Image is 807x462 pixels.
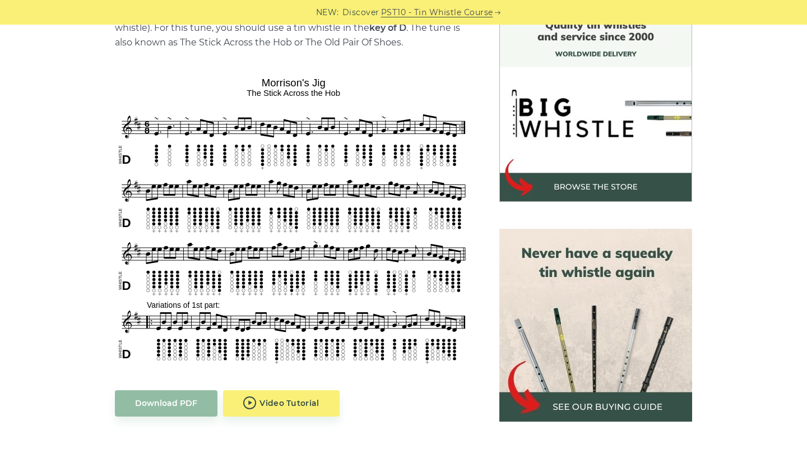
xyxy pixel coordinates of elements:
p: Sheet music notes and tab to play on a tin whistle (penny whistle). For this tune, you should use... [115,6,472,50]
a: Download PDF [115,390,217,417]
img: Morrison's Jig Tin Whistle Tabs & Sheet Music [115,73,472,367]
img: tin whistle buying guide [499,229,692,422]
span: NEW: [316,6,339,19]
a: PST10 - Tin Whistle Course [381,6,493,19]
img: BigWhistle Tin Whistle Store [499,9,692,202]
strong: key of D [369,22,406,33]
span: Discover [342,6,379,19]
a: Video Tutorial [223,390,340,417]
